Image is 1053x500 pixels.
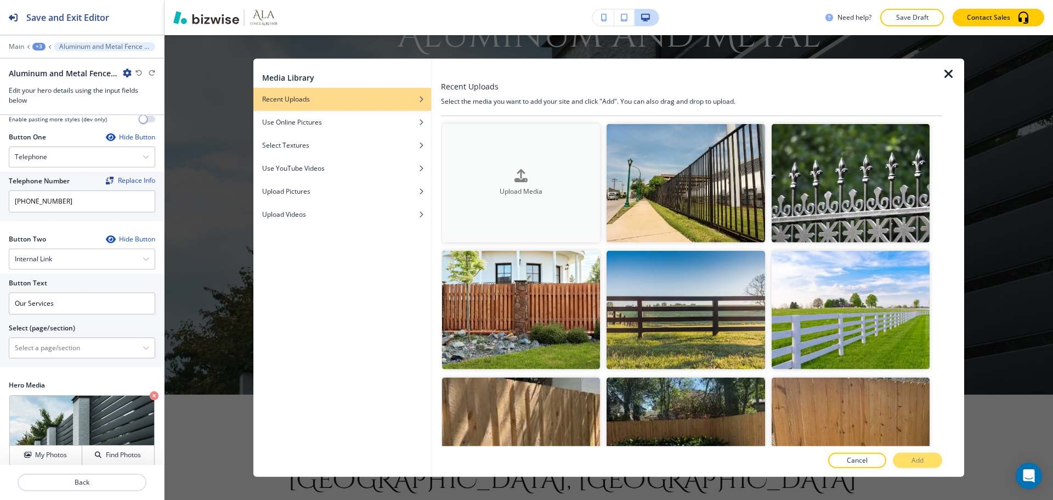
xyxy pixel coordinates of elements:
[9,278,47,288] h2: Button Text
[9,380,155,390] h2: Hero Media
[253,87,431,110] button: Recent Uploads
[106,177,155,184] button: ReplaceReplace Info
[106,133,155,142] button: Hide Button
[106,235,155,244] button: Hide Button
[262,209,306,219] h4: Upload Videos
[9,115,107,123] h4: Enable pasting more styles (dev only)
[59,43,150,50] p: Aluminum and Metal Fence Installation in [GEOGRAPHIC_DATA], [GEOGRAPHIC_DATA]
[106,177,155,184] div: Replace Info
[895,13,930,23] p: Save Draft
[54,42,155,51] button: Aluminum and Metal Fence Installation in [GEOGRAPHIC_DATA], [GEOGRAPHIC_DATA]
[9,68,118,79] h2: Aluminum and Metal Fence Installation in [GEOGRAPHIC_DATA], [GEOGRAPHIC_DATA]
[253,110,431,133] button: Use Online Pictures
[837,13,871,23] h3: Need help?
[106,177,155,186] span: Find and replace this information across Bizwise
[9,132,46,142] h2: Button One
[262,94,310,104] h4: Recent Uploads
[442,123,600,242] button: Upload Media
[880,9,944,26] button: Save Draft
[15,254,52,264] h4: Internal Link
[32,43,46,50] button: +3
[253,156,431,179] button: Use YouTube Videos
[15,152,47,162] h4: Telephone
[442,187,600,197] h4: Upload Media
[828,453,886,468] button: Cancel
[26,11,109,24] h2: Save and Exit Editor
[10,446,82,465] button: My Photos
[262,117,322,127] h4: Use Online Pictures
[9,339,143,357] input: Manual Input
[9,323,75,333] h2: Select (page/section)
[9,395,155,466] div: My PhotosFind Photos
[9,234,46,244] h2: Button Two
[9,176,70,186] h2: Telephone Number
[253,133,431,156] button: Select Textures
[173,11,239,24] img: Bizwise Logo
[106,450,141,460] h4: Find Photos
[953,9,1044,26] button: Contact Sales
[18,474,146,491] button: Back
[249,9,279,26] img: Your Logo
[262,140,309,150] h4: Select Textures
[967,13,1010,23] p: Contact Sales
[106,177,114,184] img: Replace
[9,190,155,212] input: Ex. 561-222-1111
[262,163,325,173] h4: Use YouTube Videos
[847,456,868,465] p: Cancel
[441,96,942,106] h4: Select the media you want to add your site and click "Add". You can also drag and drop to upload.
[253,203,431,226] button: Upload Videos
[9,43,24,50] button: Main
[82,446,154,465] button: Find Photos
[19,477,145,487] p: Back
[9,86,155,105] h3: Edit your hero details using the input fields below
[441,80,499,92] h3: Recent Uploads
[35,450,67,460] h4: My Photos
[262,71,314,83] h2: Media Library
[253,179,431,203] button: Upload Pictures
[1016,463,1042,489] div: Open Intercom Messenger
[262,186,310,196] h4: Upload Pictures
